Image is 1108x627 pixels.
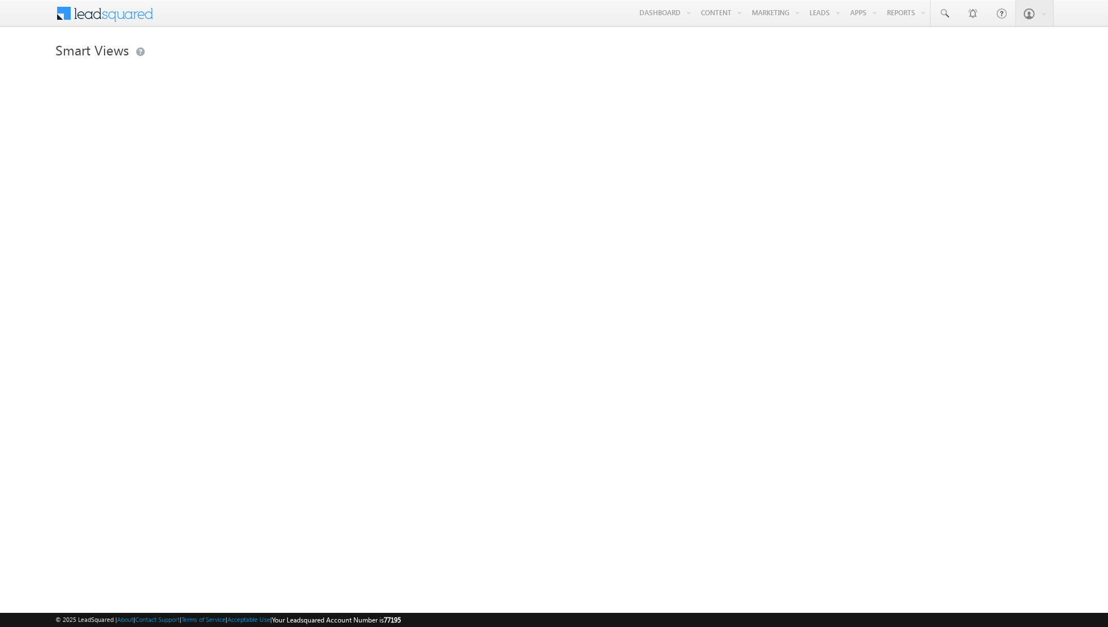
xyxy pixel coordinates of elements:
[227,616,270,623] a: Acceptable Use
[117,616,133,623] a: About
[181,616,226,623] a: Terms of Service
[384,616,401,624] span: 77195
[55,41,129,59] span: Smart Views
[135,616,180,623] a: Contact Support
[272,616,401,624] span: Your Leadsquared Account Number is
[55,615,401,625] span: © 2025 LeadSquared | | | | |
